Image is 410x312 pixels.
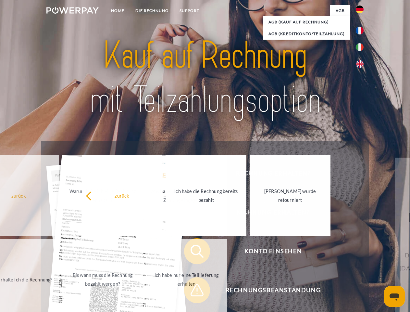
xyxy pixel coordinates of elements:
[184,277,353,303] button: Rechnungsbeanstandung
[130,5,174,17] a: DIE RECHNUNG
[356,6,364,13] img: de
[356,60,364,68] img: en
[174,5,205,17] a: SUPPORT
[62,31,348,124] img: title-powerpay_de.svg
[169,187,242,204] div: Ich habe die Rechnung bereits bezahlt
[66,187,139,204] div: Warum habe ich eine Rechnung erhalten?
[46,7,99,14] img: logo-powerpay-white.svg
[106,5,130,17] a: Home
[86,191,159,200] div: zurück
[193,238,353,264] span: Konto einsehen
[150,271,223,288] div: Ich habe nur eine Teillieferung erhalten
[263,28,350,40] a: AGB (Kreditkonto/Teilzahlung)
[184,238,353,264] button: Konto einsehen
[356,27,364,34] img: fr
[193,277,353,303] span: Rechnungsbeanstandung
[66,271,139,288] div: Bis wann muss die Rechnung bezahlt werden?
[384,286,405,307] iframe: Schaltfläche zum Öffnen des Messaging-Fensters
[330,5,350,17] a: agb
[263,16,350,28] a: AGB (Kauf auf Rechnung)
[356,43,364,51] img: it
[254,187,327,204] div: [PERSON_NAME] wurde retourniert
